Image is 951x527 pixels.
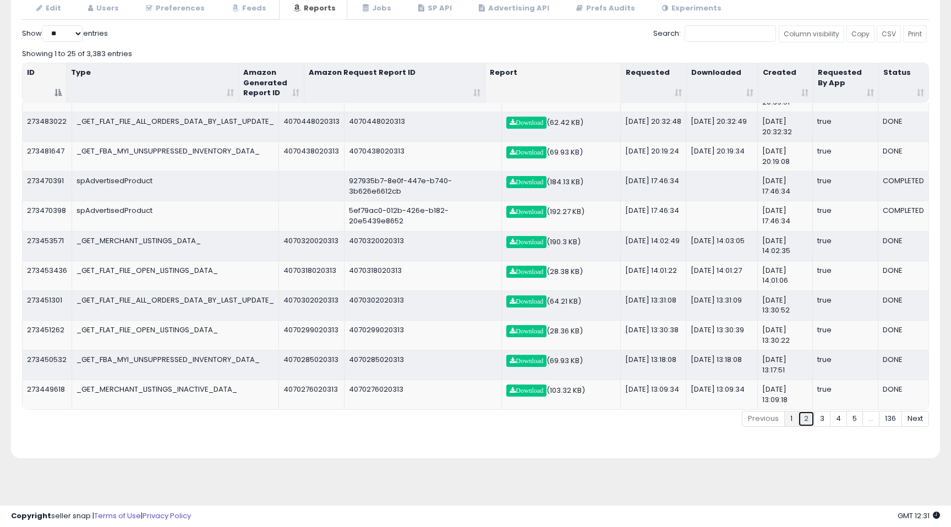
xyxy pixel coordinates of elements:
td: (62.42 KB) [502,112,621,141]
td: 4070448020313 [279,112,345,141]
td: true [813,201,878,230]
td: 4070276020313 [345,380,502,409]
th: Report [485,63,621,103]
td: _GET_FLAT_FILE_OPEN_LISTINGS_DATA_ [72,320,279,350]
td: 5ef79ac0-012b-426e-b182-20e5439e8652 [345,201,502,230]
td: true [813,231,878,261]
td: [DATE] 13:31:09 [686,290,758,320]
td: true [813,350,878,380]
td: 273451262 [23,320,72,350]
td: 273453436 [23,261,72,290]
a: 4 [830,411,847,427]
td: (69.93 KB) [502,350,621,380]
span: Download [510,119,543,126]
div: Showing 1 to 25 of 3,383 entries [22,45,929,59]
td: [DATE] 20:19:34 [686,141,758,171]
a: Download [506,385,546,397]
a: CSV [877,25,901,42]
select: Showentries [42,25,83,42]
a: Privacy Policy [143,510,191,521]
th: Type: activate to sort column ascending [67,63,239,103]
td: 4070318020313 [345,261,502,290]
div: seller snap | | [11,511,191,521]
td: 4070438020313 [279,141,345,171]
label: Show entries [22,25,108,42]
td: [DATE] 13:17:51 [758,350,813,380]
td: COMPLETED [878,171,928,201]
td: [DATE] 14:01:06 [758,261,813,290]
td: (184.13 KB) [502,171,621,201]
label: Search: [653,25,776,42]
td: [DATE] 17:46:34 [758,201,813,230]
td: [DATE] 20:32:32 [758,112,813,141]
td: [DATE] 20:19:24 [621,141,686,171]
td: 4070438020313 [345,141,502,171]
td: 273450532 [23,350,72,380]
td: 273453571 [23,231,72,261]
span: Download [510,208,543,215]
a: Download [506,325,546,337]
a: Column visibility [779,25,844,42]
span: Download [510,268,543,275]
td: 4070320020313 [279,231,345,261]
span: Copy [851,29,870,39]
td: true [813,380,878,409]
a: Download [506,176,546,188]
td: [DATE] 13:18:08 [686,350,758,380]
td: DONE [878,112,928,141]
td: [DATE] 20:19:08 [758,141,813,171]
td: true [813,112,878,141]
td: 4070448020313 [345,112,502,141]
td: [DATE] 14:03:05 [686,231,758,261]
span: Print [908,29,922,39]
a: 136 [879,411,902,427]
td: 4070299020313 [279,320,345,350]
td: DONE [878,141,928,171]
td: DONE [878,350,928,380]
td: [DATE] 14:01:27 [686,261,758,290]
span: Download [510,149,543,156]
a: Download [506,295,546,308]
th: Amazon Request Report ID: activate to sort column ascending [304,63,485,103]
td: 4070276020313 [279,380,345,409]
td: 273449618 [23,380,72,409]
td: 4070302020313 [345,290,502,320]
span: 2025-08-14 12:31 GMT [898,510,940,521]
td: [DATE] 13:09:34 [621,380,686,409]
td: 273470391 [23,171,72,201]
th: Status: activate to sort column ascending [879,63,928,103]
td: _GET_FLAT_FILE_ALL_ORDERS_DATA_BY_LAST_UPDATE_ [72,290,279,320]
td: [DATE] 13:09:18 [758,380,813,409]
td: _GET_FLAT_FILE_OPEN_LISTINGS_DATA_ [72,261,279,290]
td: [DATE] 13:30:22 [758,320,813,350]
span: Column visibility [784,29,839,39]
a: Copy [846,25,875,42]
a: Print [903,25,927,42]
td: DONE [878,380,928,409]
a: Download [506,117,546,129]
td: DONE [878,231,928,261]
span: Download [510,179,543,185]
td: COMPLETED [878,201,928,230]
td: 4070320020313 [345,231,502,261]
td: DONE [878,261,928,290]
td: 4070302020313 [279,290,345,320]
td: [DATE] 17:46:34 [621,171,686,201]
td: _GET_FBA_MYI_UNSUPPRESSED_INVENTORY_DATA_ [72,350,279,380]
a: Download [506,236,546,248]
td: (192.27 KB) [502,201,621,230]
th: Amazon Generated Report ID: activate to sort column ascending [239,63,304,103]
td: (103.32 KB) [502,380,621,409]
a: Previous [742,411,785,427]
td: _GET_FBA_MYI_UNSUPPRESSED_INVENTORY_DATA_ [72,141,279,171]
td: [DATE] 13:09:34 [686,380,758,409]
a: Download [506,266,546,278]
th: Downloaded: activate to sort column ascending [687,63,758,103]
td: true [813,141,878,171]
td: _GET_MERCHANT_LISTINGS_DATA_ [72,231,279,261]
td: true [813,171,878,201]
td: [DATE] 20:32:48 [621,112,686,141]
td: [DATE] 14:02:49 [621,231,686,261]
td: 927935b7-8e0f-447e-b740-3b626e6612cb [345,171,502,201]
td: spAdvertisedProduct [72,171,279,201]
